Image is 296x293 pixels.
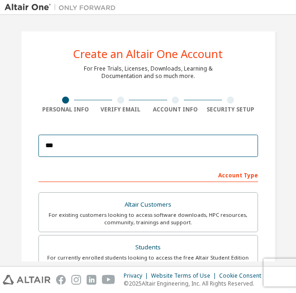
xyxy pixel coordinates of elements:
div: For currently enrolled students looking to access the free Altair Student Edition bundle and all ... [44,254,252,269]
div: Create an Altair One Account [73,48,223,59]
div: Account Type [38,167,258,182]
p: © 2025 Altair Engineering, Inc. All Rights Reserved. [124,280,267,287]
div: Personal Info [38,106,94,113]
div: Security Setup [203,106,258,113]
img: altair_logo.svg [3,275,50,285]
div: Cookie Consent [219,272,267,280]
img: linkedin.svg [87,275,96,285]
img: youtube.svg [102,275,115,285]
div: Altair Customers [44,198,252,211]
div: Verify Email [93,106,148,113]
div: Students [44,241,252,254]
div: Website Terms of Use [151,272,219,280]
img: instagram.svg [71,275,81,285]
img: facebook.svg [56,275,66,285]
div: For Free Trials, Licenses, Downloads, Learning & Documentation and so much more. [84,65,213,80]
div: Privacy [124,272,151,280]
img: Altair One [5,3,120,12]
div: For existing customers looking to access software downloads, HPC resources, community, trainings ... [44,211,252,226]
div: Account Info [148,106,203,113]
